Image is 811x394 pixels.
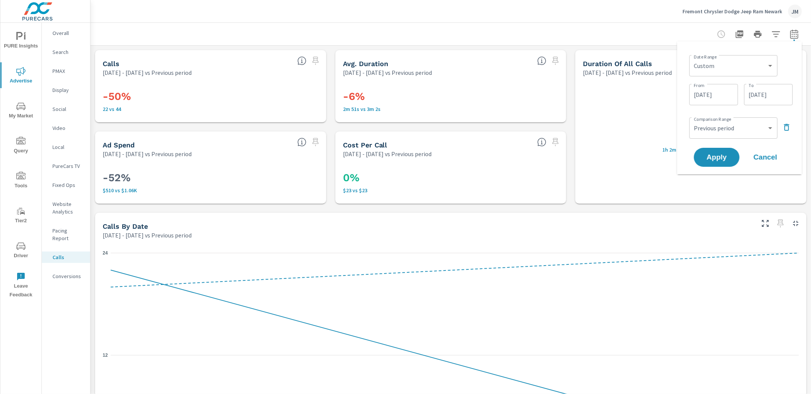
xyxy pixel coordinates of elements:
div: Pacing Report [42,225,90,244]
p: Display [52,86,84,94]
button: Select Date Range [787,27,802,42]
button: Minimize Widget [790,217,802,229]
h5: Avg. Duration [343,60,388,68]
p: Social [52,105,84,113]
p: Fixed Ops [52,181,84,189]
span: Select a preset date range to save this widget [309,136,322,148]
p: Overall [52,29,84,37]
p: [DATE] - [DATE] vs Previous period [343,68,432,77]
div: JM [788,5,802,18]
h3: -52% [103,171,319,184]
p: Conversions [52,272,84,280]
span: My Market [3,102,39,120]
div: Social [42,103,90,115]
span: Driver [3,242,39,260]
p: [DATE] - [DATE] vs Previous period [103,68,192,77]
span: Apply [701,154,732,161]
button: Cancel [743,148,788,167]
p: Search [52,48,84,56]
h5: Calls By Date [103,222,148,230]
span: Cancel [750,154,781,161]
span: PURE Insights [3,32,39,51]
span: PureCars Ad Spend/Calls. [537,138,546,147]
h3: -53% [583,131,799,144]
span: Total number of calls. [297,56,306,65]
h5: Duration of all Calls [583,60,652,68]
div: Calls [42,252,90,263]
span: Select a preset date range to save this widget [549,136,562,148]
text: 12 [103,353,108,358]
span: Advertise [3,67,39,85]
div: Overall [42,27,90,39]
p: [DATE] - [DATE] vs Previous period [583,68,672,77]
div: Local [42,141,90,153]
p: PureCars TV [52,162,84,170]
p: Website Analytics [52,200,84,215]
div: Display [42,84,90,96]
p: 22 vs 44 [103,106,319,112]
h3: 0% [343,171,559,184]
span: Sum of PureCars Ad Spend. [297,138,306,147]
p: Video [52,124,84,132]
p: [DATE] - [DATE] vs Previous period [343,149,432,158]
button: Print Report [750,27,765,42]
span: Select a preset date range to save this widget [549,55,562,67]
span: Tier2 [3,207,39,225]
p: $23 vs $23 [343,187,559,193]
div: Website Analytics [42,198,90,217]
p: PMAX [52,67,84,75]
div: Video [42,122,90,134]
button: Make Fullscreen [759,217,771,229]
p: 1h 2m 50s vs 2h 13m 59s [583,147,799,153]
p: Local [52,143,84,151]
p: $510 vs $1,055 [103,187,319,193]
p: 2m 51s vs 3m 2s [343,106,559,112]
p: [DATE] - [DATE] vs Previous period [103,149,192,158]
span: Select a preset date range to save this widget [774,217,787,229]
h5: Ad Spend [103,141,135,149]
div: PMAX [42,65,90,77]
p: Fremont Chrysler Dodge Jeep Ram Newark [682,8,782,15]
div: nav menu [0,23,41,302]
h3: -6% [343,90,559,103]
div: Fixed Ops [42,179,90,191]
span: Query [3,137,39,155]
div: Conversions [42,271,90,282]
button: "Export Report to PDF" [732,27,747,42]
div: Search [42,46,90,58]
p: Pacing Report [52,227,84,242]
button: Apply Filters [768,27,784,42]
text: 24 [103,250,108,256]
button: Apply [694,148,740,167]
span: Tools [3,172,39,190]
span: Select a preset date range to save this widget [309,55,322,67]
p: [DATE] - [DATE] vs Previous period [103,231,192,240]
p: Calls [52,253,84,261]
div: PureCars TV [42,160,90,172]
h3: -50% [103,90,319,103]
h5: Calls [103,60,119,68]
h5: Cost Per Call [343,141,387,149]
span: Leave Feedback [3,272,39,299]
span: Average Duration of each call. [537,56,546,65]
